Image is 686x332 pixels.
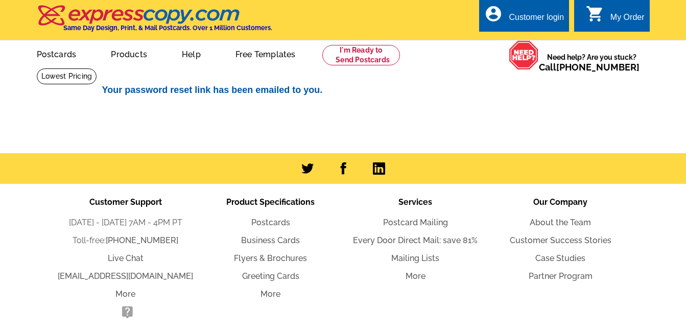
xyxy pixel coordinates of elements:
[261,289,280,299] a: More
[406,271,425,281] a: More
[241,235,300,245] a: Business Cards
[610,13,645,27] div: My Order
[398,197,432,207] span: Services
[106,235,178,245] a: [PHONE_NUMBER]
[586,5,604,23] i: shopping_cart
[102,85,593,96] h2: Your password reset link has been emailed to you.
[94,41,163,65] a: Products
[58,271,193,281] a: [EMAIL_ADDRESS][DOMAIN_NAME]
[242,271,299,281] a: Greeting Cards
[108,253,144,263] a: Live Chat
[53,234,198,247] li: Toll-free:
[533,197,587,207] span: Our Company
[391,253,439,263] a: Mailing Lists
[509,13,564,27] div: Customer login
[219,41,312,65] a: Free Templates
[226,197,315,207] span: Product Specifications
[234,253,307,263] a: Flyers & Brochures
[89,197,162,207] span: Customer Support
[165,41,217,65] a: Help
[251,218,290,227] a: Postcards
[53,217,198,229] li: [DATE] - [DATE] 7AM - 4PM PT
[535,253,585,263] a: Case Studies
[484,11,564,24] a: account_circle Customer login
[510,235,611,245] a: Customer Success Stories
[539,52,645,73] span: Need help? Are you stuck?
[539,62,640,73] span: Call
[530,218,591,227] a: About the Team
[529,271,593,281] a: Partner Program
[556,62,640,73] a: [PHONE_NUMBER]
[586,11,645,24] a: shopping_cart My Order
[115,289,135,299] a: More
[383,218,448,227] a: Postcard Mailing
[63,24,272,32] h4: Same Day Design, Print, & Mail Postcards. Over 1 Million Customers.
[20,41,93,65] a: Postcards
[37,12,272,32] a: Same Day Design, Print, & Mail Postcards. Over 1 Million Customers.
[353,235,478,245] a: Every Door Direct Mail: save 81%
[484,5,503,23] i: account_circle
[509,40,539,70] img: help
